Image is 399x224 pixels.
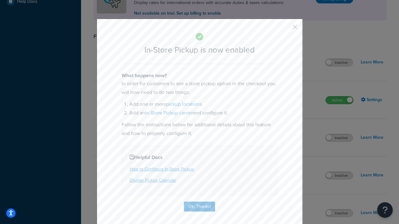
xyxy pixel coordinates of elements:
[129,109,277,117] li: Add an and configure it.
[129,100,277,109] li: Add one or more .
[122,72,277,79] h4: What happens now?
[122,79,277,97] p: In order for customers to see a store pickup option in the checkout you will now need to do two t...
[122,45,277,54] h2: In-Store Pickup is now enabled
[166,100,202,108] a: pickup locations
[130,166,194,172] a: How to Configure In-Store Pickup
[122,120,277,138] p: Follow the instructions below for additional details about this feature and how to properly confi...
[130,154,269,161] h4: Helpful Docs
[184,202,215,212] button: Ok, Thanks!
[130,177,176,184] a: Display Pickup Calendar
[145,109,193,116] a: In-Store Pickup carrier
